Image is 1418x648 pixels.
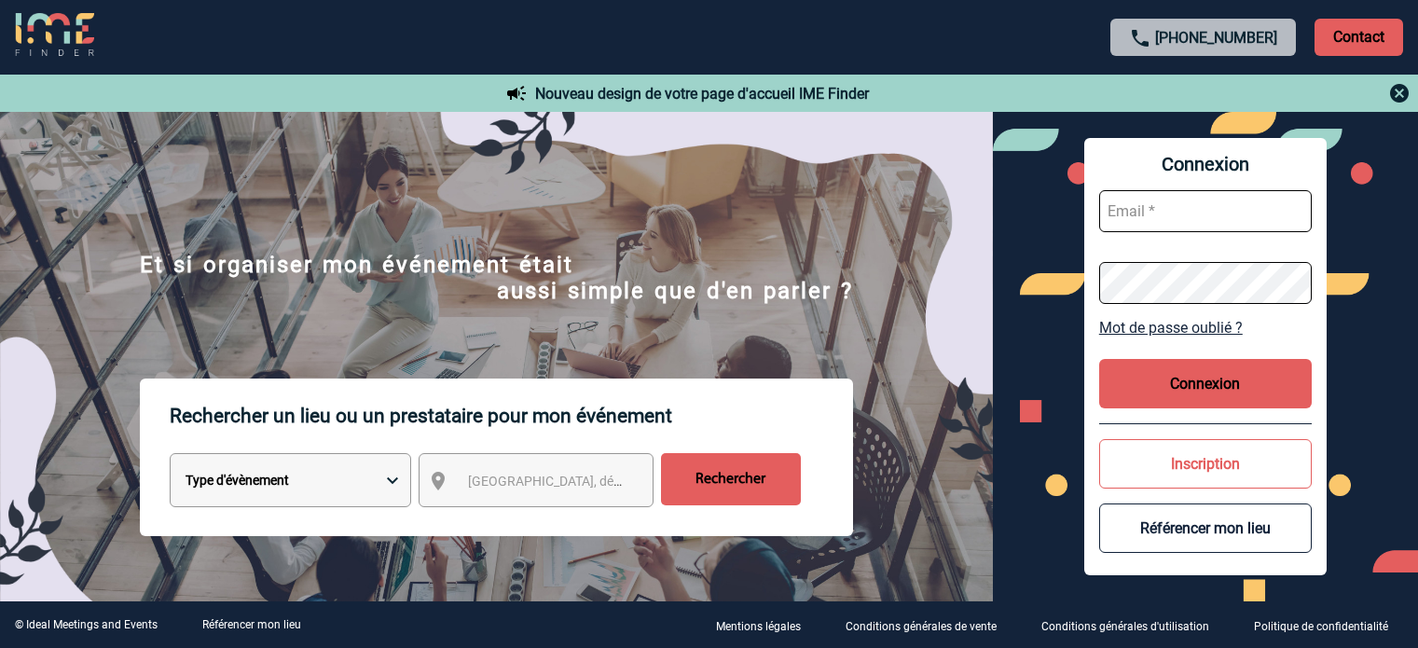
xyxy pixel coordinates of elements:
[1099,359,1312,408] button: Connexion
[1099,503,1312,553] button: Référencer mon lieu
[1129,27,1151,49] img: call-24-px.png
[1254,620,1388,633] p: Politique de confidentialité
[701,616,831,634] a: Mentions légales
[1099,319,1312,337] a: Mot de passe oublié ?
[202,618,301,631] a: Référencer mon lieu
[170,379,853,453] p: Rechercher un lieu ou un prestataire pour mon événement
[1099,190,1312,232] input: Email *
[1099,439,1312,489] button: Inscription
[15,618,158,631] div: © Ideal Meetings and Events
[661,453,801,505] input: Rechercher
[468,474,727,489] span: [GEOGRAPHIC_DATA], département, région...
[1041,620,1209,633] p: Conditions générales d'utilisation
[846,620,997,633] p: Conditions générales de vente
[1099,153,1312,175] span: Connexion
[1155,29,1277,47] a: [PHONE_NUMBER]
[716,620,801,633] p: Mentions légales
[1026,616,1239,634] a: Conditions générales d'utilisation
[1239,616,1418,634] a: Politique de confidentialité
[831,616,1026,634] a: Conditions générales de vente
[1315,19,1403,56] p: Contact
